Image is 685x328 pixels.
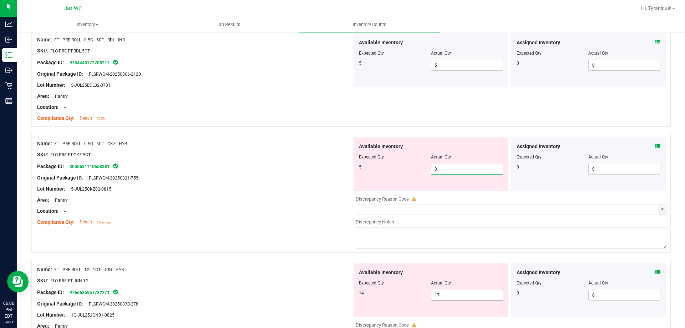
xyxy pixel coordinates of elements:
span: 5-JUL25CKZ02-0815 [67,187,111,192]
span: 5 each [79,116,92,121]
span: Expected Qty [359,51,384,56]
span: Hi, Tyranique! [641,5,671,11]
span: [DATE] [97,117,105,120]
span: Available Inventory [359,269,403,276]
span: 5-JUL25BDL02-0731 [67,83,111,88]
p: 06:06 PM EDT [3,300,14,319]
span: FT - PRE-ROLL - 1G - 1CT - JGN - HYB [54,267,124,272]
span: In Sync [112,162,119,170]
a: Inventory [17,17,158,32]
span: Assigned Inventory [517,39,560,46]
a: 9766635957782271 [70,290,110,295]
inline-svg: Outbound [5,67,12,74]
span: FLO-PRE-FT-CKZ.5CT [50,152,91,157]
div: Actual Qty [588,50,660,56]
span: Lot Number: [37,186,65,192]
span: 1G-JUL25JGN01-0825 [67,313,115,318]
input: 0 [589,290,660,300]
span: Compliance Qty: [37,115,75,121]
span: SKU: [37,48,48,54]
span: Available Inventory [359,143,403,150]
span: Location: [37,104,59,110]
span: 5 [359,165,361,170]
span: Package ID: [37,163,64,169]
span: Original Package ID: [37,175,83,181]
span: Inventory [17,21,158,28]
div: Actual Qty [588,154,660,160]
input: 5 [431,60,503,70]
span: Assigned Inventory [517,143,560,150]
span: select [658,205,667,215]
span: Lot Number: [37,82,65,88]
div: Discrepancy Notes [356,218,667,226]
span: In Sync [112,59,119,66]
span: Pantry [51,94,68,99]
inline-svg: Retail [5,82,12,89]
span: Actual Qty [431,51,451,56]
span: Available Inventory [359,39,403,46]
inline-svg: Inventory [5,51,12,59]
span: Area: [37,93,49,99]
inline-svg: Analytics [5,21,12,28]
span: FLO-PRE-FT-BDL.5CT [50,49,90,54]
a: Inventory Counts [299,17,440,32]
span: Inventory Counts [343,21,396,28]
span: Discrepancy Reason Code [356,322,409,328]
span: In Sync [112,288,119,296]
span: Actual Qty [431,155,451,160]
span: FLO-PRE-FT-JGN.1G [50,278,88,283]
span: Expected Qty [359,155,384,160]
span: FLSRWGM-20250806-2120 [85,72,141,77]
span: SKU: [37,152,48,157]
input: 0 [589,60,660,70]
div: 0 [517,164,589,170]
span: FT - PRE-ROLL - 0.5G - 5CT - BDL - IND [54,37,125,42]
iframe: Resource center [7,271,29,292]
span: 14 [359,291,364,296]
div: Expected Qty [517,154,589,160]
span: Discrepancy Reason Code [356,196,409,202]
span: 5 each [79,219,92,224]
span: Name: [37,141,52,146]
span: -- [61,209,66,214]
inline-svg: Inbound [5,36,12,43]
span: Package ID: [37,60,64,65]
p: 09/21 [3,319,14,325]
div: 0 [517,60,589,66]
div: Expected Qty [517,50,589,56]
span: Pantry [51,198,68,203]
span: Lab Results [207,21,250,28]
span: Package ID: [37,289,64,295]
a: 9704440772708217 [70,60,110,65]
span: Original Package ID: [37,301,83,307]
inline-svg: Reports [5,97,12,105]
span: Location: [37,208,59,214]
div: Actual Qty [588,280,660,286]
span: FLSRWGM-20250830-278 [85,302,138,307]
a: Lab Results [158,17,299,32]
span: Lot Number: [37,312,65,318]
a: 3005631710658381 [70,164,110,169]
span: FLSRWGM-20250821-755 [85,176,138,181]
span: Jax WC [64,5,82,11]
span: 5 [359,61,361,66]
span: Expected Qty [359,281,384,286]
span: FT - PRE-ROLL - 0.5G - 5CT - CKZ - HYB [54,141,127,146]
div: 0 [517,290,589,296]
span: Name: [37,37,52,42]
span: SKU: [37,278,48,283]
span: Area: [37,197,49,203]
span: Assigned Inventory [517,269,560,276]
span: Actual Qty [431,281,451,286]
span: Name: [37,267,52,272]
span: Original Package ID: [37,71,83,77]
span: Compliance Qty: [37,219,75,225]
input: 17 [431,290,503,300]
span: 2 hours ago [97,221,111,224]
span: -- [61,105,66,110]
input: 0 [589,164,660,174]
div: Expected Qty [517,280,589,286]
